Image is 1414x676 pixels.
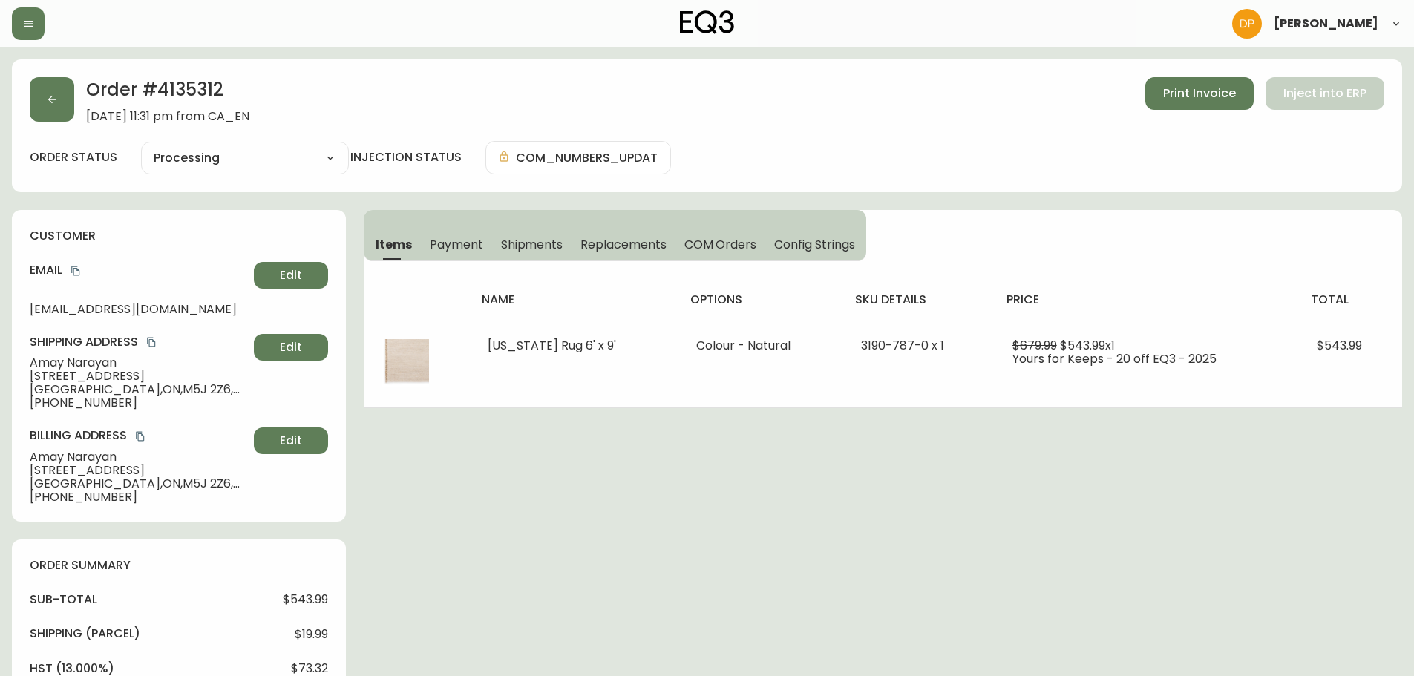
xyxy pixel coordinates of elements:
span: [STREET_ADDRESS] [30,370,248,383]
span: Items [376,237,412,252]
span: $679.99 [1012,337,1057,354]
span: [US_STATE] Rug 6' x 9' [488,337,616,354]
span: $543.99 [1317,337,1362,354]
img: af60900e-322b-45bb-8219-032a7a612641.jpg [382,339,429,387]
span: $543.99 [283,593,328,606]
button: copy [68,263,83,278]
span: $73.32 [291,662,328,675]
span: [PERSON_NAME] [1274,18,1378,30]
span: Print Invoice [1163,85,1236,102]
h4: order summary [30,557,328,574]
span: 3190-787-0 x 1 [861,337,944,354]
span: $543.99 x 1 [1060,337,1115,354]
span: Replacements [580,237,666,252]
span: Edit [280,433,302,449]
h4: price [1007,292,1288,308]
img: b0154ba12ae69382d64d2f3159806b19 [1232,9,1262,39]
button: Print Invoice [1145,77,1254,110]
img: logo [680,10,735,34]
h4: customer [30,228,328,244]
h4: Billing Address [30,427,248,444]
span: [PHONE_NUMBER] [30,490,248,504]
h4: total [1311,292,1390,308]
button: copy [133,429,148,444]
span: Edit [280,339,302,355]
span: COM Orders [684,237,757,252]
h4: injection status [350,149,462,165]
span: $19.99 [295,628,328,641]
span: [STREET_ADDRESS] [30,464,248,477]
span: [EMAIL_ADDRESS][DOMAIN_NAME] [30,303,248,316]
span: Shipments [501,237,563,252]
h4: Shipping Address [30,334,248,350]
h4: name [482,292,667,308]
span: Config Strings [774,237,854,252]
h4: sku details [855,292,982,308]
li: Colour - Natural [696,339,826,352]
h4: Shipping ( Parcel ) [30,626,140,642]
span: Amay Narayan [30,450,248,464]
span: [GEOGRAPHIC_DATA] , ON , M5J 2Z6 , CA [30,477,248,490]
label: order status [30,149,117,165]
button: Edit [254,427,328,454]
span: Payment [430,237,483,252]
button: Edit [254,334,328,361]
span: Edit [280,267,302,283]
h4: options [690,292,832,308]
span: Amay Narayan [30,356,248,370]
h4: sub-total [30,591,97,608]
span: [PHONE_NUMBER] [30,396,248,410]
span: [DATE] 11:31 pm from CA_EN [86,110,249,123]
h4: Email [30,262,248,278]
h2: Order # 4135312 [86,77,249,110]
span: Yours for Keeps - 20 off EQ3 - 2025 [1012,350,1217,367]
span: [GEOGRAPHIC_DATA] , ON , M5J 2Z6 , CA [30,383,248,396]
button: Edit [254,262,328,289]
button: copy [144,335,159,350]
